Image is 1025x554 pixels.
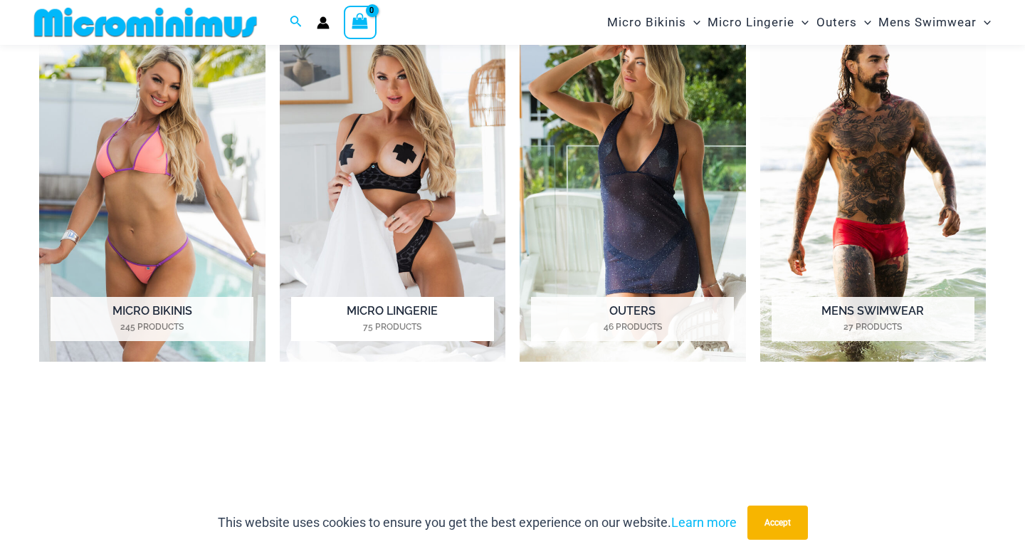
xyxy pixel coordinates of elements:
a: Search icon link [290,14,303,31]
img: MM SHOP LOGO FLAT [28,6,263,38]
span: Micro Bikinis [607,4,686,41]
span: Menu Toggle [686,4,700,41]
h2: Outers [531,297,734,341]
iframe: TrustedSite Certified [39,399,986,506]
img: Outers [520,13,746,362]
span: Mens Swimwear [878,4,977,41]
span: Menu Toggle [977,4,991,41]
h2: Micro Bikinis [51,297,253,341]
a: OutersMenu ToggleMenu Toggle [813,4,875,41]
h2: Mens Swimwear [772,297,974,341]
img: Micro Lingerie [280,13,506,362]
a: Micro BikinisMenu ToggleMenu Toggle [604,4,704,41]
a: Micro LingerieMenu ToggleMenu Toggle [704,4,812,41]
mark: 75 Products [291,320,494,333]
p: This website uses cookies to ensure you get the best experience on our website. [218,512,737,533]
mark: 245 Products [51,320,253,333]
a: Account icon link [317,16,330,29]
span: Menu Toggle [794,4,809,41]
a: Visit product category Mens Swimwear [760,13,987,362]
mark: 27 Products [772,320,974,333]
a: Visit product category Micro Bikinis [39,13,266,362]
mark: 46 Products [531,320,734,333]
a: Visit product category Micro Lingerie [280,13,506,362]
a: Visit product category Outers [520,13,746,362]
img: Micro Bikinis [39,13,266,362]
h2: Micro Lingerie [291,297,494,341]
img: Mens Swimwear [760,13,987,362]
span: Menu Toggle [857,4,871,41]
a: Learn more [671,515,737,530]
a: View Shopping Cart, empty [344,6,377,38]
button: Accept [747,506,808,540]
span: Micro Lingerie [708,4,794,41]
span: Outers [816,4,857,41]
nav: Site Navigation [601,2,997,43]
a: Mens SwimwearMenu ToggleMenu Toggle [875,4,994,41]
